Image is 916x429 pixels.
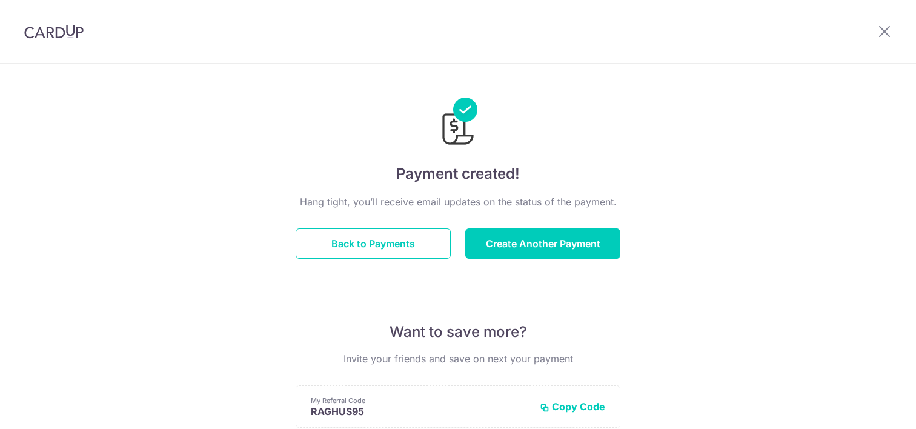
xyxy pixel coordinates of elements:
p: RAGHUS95 [311,405,530,417]
img: Payments [439,98,477,148]
button: Create Another Payment [465,228,620,259]
button: Back to Payments [296,228,451,259]
p: Invite your friends and save on next your payment [296,351,620,366]
p: Hang tight, you’ll receive email updates on the status of the payment. [296,195,620,209]
h4: Payment created! [296,163,620,185]
p: My Referral Code [311,396,530,405]
p: Want to save more? [296,322,620,342]
img: CardUp [24,24,84,39]
button: Copy Code [540,401,605,413]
